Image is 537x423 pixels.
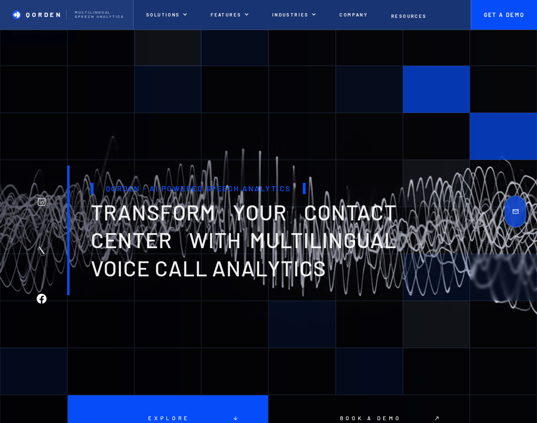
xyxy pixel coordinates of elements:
[75,10,125,19] p: Multilingual Speech analytics
[337,415,402,422] p: Book a demo
[26,11,62,18] p: Qorden
[91,183,306,194] h1: Qorden - AI Powered Speech Analytics
[481,11,528,18] p: Get A Demo
[340,12,368,18] p: Company
[146,12,180,18] p: Solutions
[211,12,241,18] p: features
[146,415,190,422] p: Explore
[391,14,427,19] p: Resources
[37,197,47,207] img: Linkedin
[37,294,47,304] img: Facebook
[37,245,47,255] img: Twitter
[91,199,397,281] span: transform your contact center with multilingual voice Call analytics
[272,12,309,18] p: INDUSTRIES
